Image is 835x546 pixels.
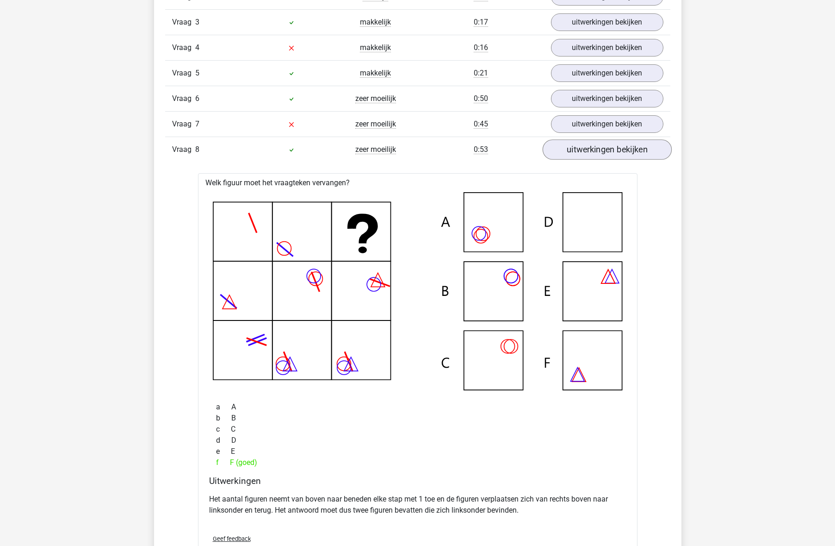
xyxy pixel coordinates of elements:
span: zeer moeilijk [355,145,396,154]
span: 0:17 [474,18,488,27]
div: F (goed) [209,457,626,468]
a: uitwerkingen bekijken [551,90,663,107]
span: 6 [195,94,199,103]
span: Vraag [172,68,195,79]
span: 0:50 [474,94,488,103]
span: Vraag [172,93,195,104]
span: d [216,435,231,446]
span: makkelijk [360,18,391,27]
a: uitwerkingen bekijken [551,64,663,82]
p: Het aantal figuren neemt van boven naar beneden elke stap met 1 toe en de figuren verplaatsen zic... [209,494,626,516]
a: uitwerkingen bekijken [551,115,663,133]
span: Vraag [172,42,195,53]
span: Vraag [172,119,195,130]
span: 0:16 [474,43,488,52]
div: B [209,413,626,424]
span: 0:45 [474,119,488,129]
span: Geef feedback [213,535,251,542]
span: b [216,413,231,424]
span: Vraag [172,17,195,28]
span: 7 [195,119,199,128]
span: c [216,424,231,435]
span: Vraag [172,144,195,155]
span: makkelijk [360,69,391,78]
span: zeer moeilijk [355,119,396,129]
span: f [216,457,230,468]
span: 3 [195,18,199,26]
a: uitwerkingen bekijken [542,139,671,160]
a: uitwerkingen bekijken [551,13,663,31]
div: D [209,435,626,446]
h4: Uitwerkingen [209,476,626,486]
div: C [209,424,626,435]
span: a [216,402,231,413]
span: 8 [195,145,199,154]
span: zeer moeilijk [355,94,396,103]
span: 0:21 [474,69,488,78]
span: e [216,446,231,457]
div: E [209,446,626,457]
span: 5 [195,69,199,77]
a: uitwerkingen bekijken [551,39,663,56]
div: A [209,402,626,413]
span: makkelijk [360,43,391,52]
span: 4 [195,43,199,52]
span: 0:53 [474,145,488,154]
